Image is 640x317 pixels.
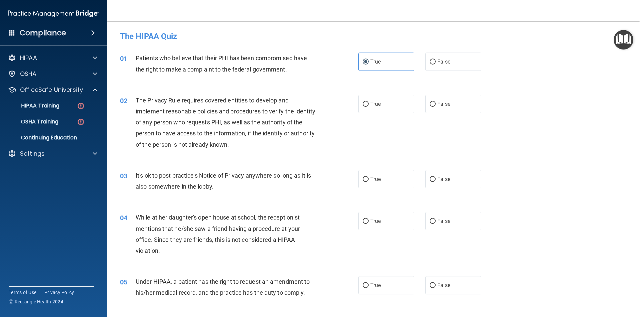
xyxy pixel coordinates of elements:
span: False [437,59,450,65]
span: True [370,176,381,182]
button: Open Resource Center [614,30,633,50]
span: 01 [120,55,127,63]
span: 03 [120,172,127,180]
a: HIPAA [8,54,97,62]
img: PMB logo [8,7,99,20]
span: It's ok to post practice’s Notice of Privacy anywhere so long as it is also somewhere in the lobby. [136,172,311,190]
p: Continuing Education [4,134,95,141]
span: 04 [120,214,127,222]
span: Patients who believe that their PHI has been compromised have the right to make a complaint to th... [136,55,307,73]
a: OfficeSafe University [8,86,97,94]
span: False [437,282,450,288]
input: True [363,283,369,288]
input: True [363,177,369,182]
h4: Compliance [20,28,66,38]
span: True [370,282,381,288]
span: 05 [120,278,127,286]
input: False [430,283,436,288]
span: 02 [120,97,127,105]
p: OSHA Training [4,118,58,125]
p: OSHA [20,70,37,78]
img: danger-circle.6113f641.png [77,118,85,126]
span: False [437,101,450,107]
span: Under HIPAA, a patient has the right to request an amendment to his/her medical record, and the p... [136,278,310,296]
input: True [363,60,369,65]
span: The Privacy Rule requires covered entities to develop and implement reasonable policies and proce... [136,97,315,148]
p: HIPAA Training [4,102,59,109]
h4: The HIPAA Quiz [120,32,627,41]
span: False [437,176,450,182]
span: False [437,218,450,224]
input: False [430,60,436,65]
p: HIPAA [20,54,37,62]
a: OSHA [8,70,97,78]
iframe: Drift Widget Chat Controller [607,271,632,296]
input: False [430,177,436,182]
a: Privacy Policy [44,289,74,296]
input: True [363,102,369,107]
input: False [430,219,436,224]
span: While at her daughter's open house at school, the receptionist mentions that he/she saw a friend ... [136,214,300,254]
input: True [363,219,369,224]
span: Ⓒ Rectangle Health 2024 [9,298,63,305]
input: False [430,102,436,107]
span: True [370,59,381,65]
p: Settings [20,150,45,158]
a: Terms of Use [9,289,36,296]
p: OfficeSafe University [20,86,83,94]
span: True [370,218,381,224]
img: danger-circle.6113f641.png [77,102,85,110]
span: True [370,101,381,107]
a: Settings [8,150,97,158]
